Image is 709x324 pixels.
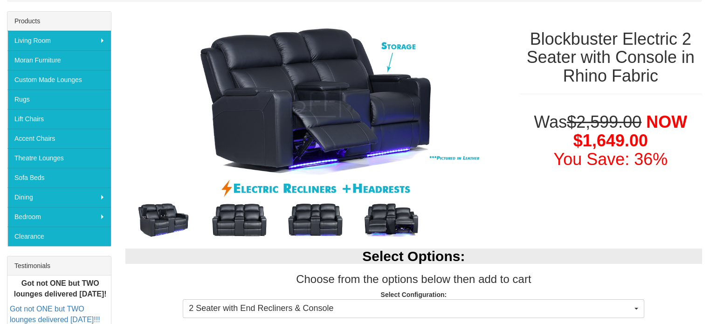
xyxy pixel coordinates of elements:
b: Select Options: [362,248,465,264]
a: Theatre Lounges [7,148,111,168]
h1: Was [519,113,702,168]
a: Accent Chairs [7,129,111,148]
a: Rugs [7,90,111,109]
a: Dining [7,187,111,207]
a: Sofa Beds [7,168,111,187]
h3: Choose from the options below then add to cart [125,273,702,285]
a: Lift Chairs [7,109,111,129]
a: Custom Made Lounges [7,70,111,90]
a: Moran Furniture [7,50,111,70]
div: Testimonials [7,256,111,276]
button: 2 Seater with End Recliners & Console [183,299,644,318]
a: Living Room [7,31,111,50]
div: Products [7,12,111,31]
strong: Select Configuration: [380,291,447,298]
del: $2,599.00 [567,112,641,131]
font: You Save: 36% [553,150,668,169]
a: Bedroom [7,207,111,227]
h1: Blockbuster Electric 2 Seater with Console in Rhino Fabric [519,30,702,85]
b: Got not ONE but TWO lounges delivered [DATE]! [14,279,107,298]
span: 2 Seater with End Recliners & Console [189,303,632,315]
span: NOW $1,649.00 [573,112,687,150]
a: Clearance [7,227,111,246]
